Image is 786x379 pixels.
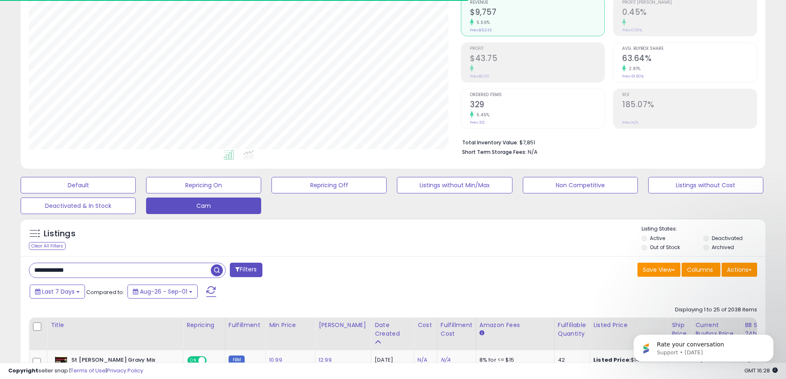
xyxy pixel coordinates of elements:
[675,306,757,314] div: Displaying 1 to 25 of 2038 items
[470,47,604,51] span: Profit
[140,287,187,296] span: Aug-26 - Sep-01
[682,263,720,277] button: Columns
[650,235,665,242] label: Active
[650,244,680,251] label: Out of Stock
[528,148,538,156] span: N/A
[621,317,786,375] iframe: Intercom notifications message
[269,321,312,330] div: Min Price
[648,177,763,193] button: Listings without Cost
[722,263,757,277] button: Actions
[319,321,368,330] div: [PERSON_NAME]
[462,137,751,147] li: $7,851
[107,367,143,374] a: Privacy Policy
[42,287,75,296] span: Last 7 Days
[712,244,734,251] label: Archived
[622,100,757,111] h2: 185.07%
[229,321,262,330] div: Fulfillment
[29,242,66,250] div: Clear All Filters
[474,19,490,26] small: 5.56%
[470,0,604,5] span: Revenue
[470,28,492,33] small: Prev: $9,243
[479,330,484,337] small: Amazon Fees.
[637,263,680,277] button: Save View
[462,139,518,146] b: Total Inventory Value:
[593,321,665,330] div: Listed Price
[397,177,512,193] button: Listings without Min/Max
[470,7,604,19] h2: $9,757
[271,177,387,193] button: Repricing Off
[687,266,713,274] span: Columns
[470,54,604,65] h2: $43.75
[71,367,106,374] a: Terms of Use
[622,54,757,65] h2: 63.64%
[230,263,262,277] button: Filters
[86,288,124,296] span: Compared to:
[51,321,179,330] div: Title
[462,148,526,155] b: Short Term Storage Fees:
[622,28,642,33] small: Prev: 0.00%
[8,367,38,374] strong: Copyright
[441,321,472,338] div: Fulfillment Cost
[642,225,765,233] p: Listing States:
[21,177,136,193] button: Default
[146,198,261,214] button: Cam
[418,321,434,330] div: Cost
[474,112,490,118] small: 5.45%
[470,120,485,125] small: Prev: 312
[44,228,76,240] h5: Listings
[622,93,757,97] span: ROI
[622,47,757,51] span: Avg. Buybox Share
[375,321,411,338] div: Date Created
[622,7,757,19] h2: 0.45%
[8,367,143,375] div: seller snap | |
[626,66,641,72] small: 2.81%
[470,74,489,79] small: Prev: $0.00
[622,0,757,5] span: Profit [PERSON_NAME]
[470,100,604,111] h2: 329
[523,177,638,193] button: Non Competitive
[186,321,222,330] div: Repricing
[712,235,743,242] label: Deactivated
[479,321,551,330] div: Amazon Fees
[146,177,261,193] button: Repricing On
[21,198,136,214] button: Deactivated & In Stock
[127,285,198,299] button: Aug-26 - Sep-01
[30,285,85,299] button: Last 7 Days
[558,321,586,338] div: Fulfillable Quantity
[622,74,644,79] small: Prev: 61.90%
[470,93,604,97] span: Ordered Items
[622,120,638,125] small: Prev: N/A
